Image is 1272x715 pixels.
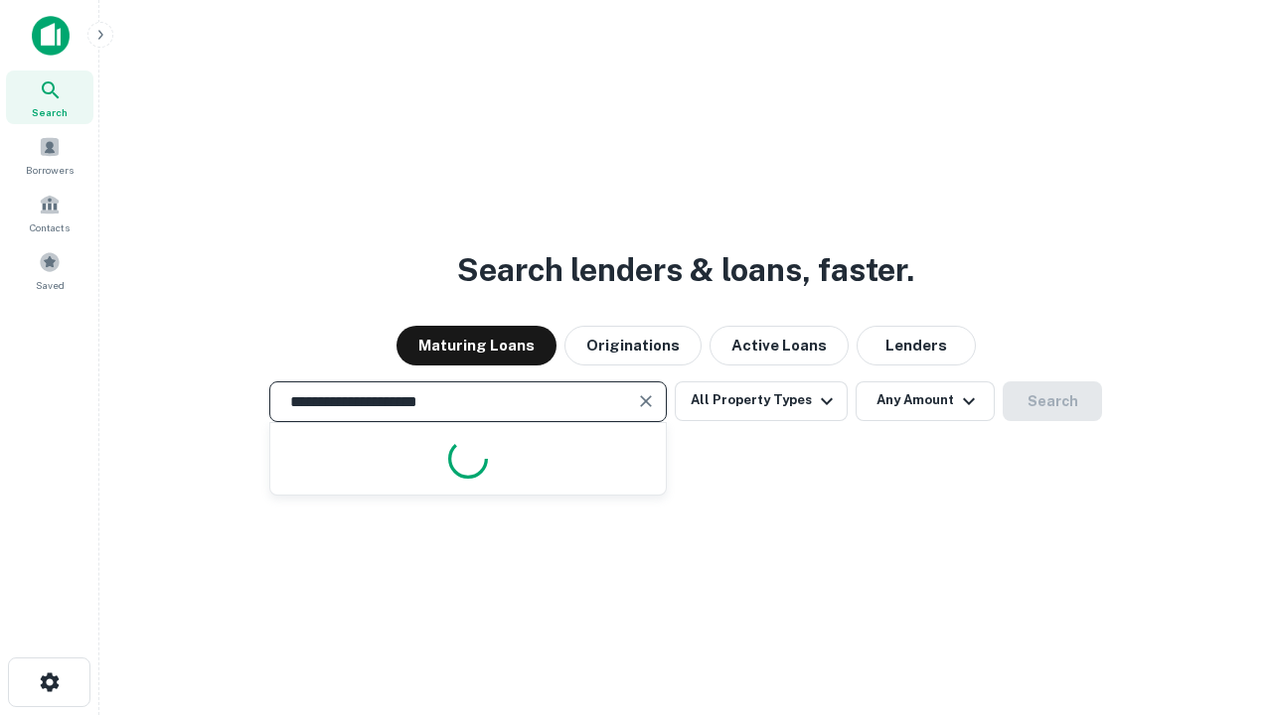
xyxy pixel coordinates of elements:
[857,326,976,365] button: Lenders
[632,387,660,415] button: Clear
[856,381,995,421] button: Any Amount
[6,243,93,297] a: Saved
[1173,556,1272,651] iframe: Chat Widget
[457,246,914,294] h3: Search lenders & loans, faster.
[6,128,93,182] a: Borrowers
[710,326,849,365] button: Active Loans
[397,326,556,365] button: Maturing Loans
[36,277,65,293] span: Saved
[26,162,74,178] span: Borrowers
[30,219,70,235] span: Contacts
[675,381,848,421] button: All Property Types
[32,104,68,120] span: Search
[32,16,70,56] img: capitalize-icon.png
[6,71,93,124] a: Search
[6,186,93,239] a: Contacts
[564,326,702,365] button: Originations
